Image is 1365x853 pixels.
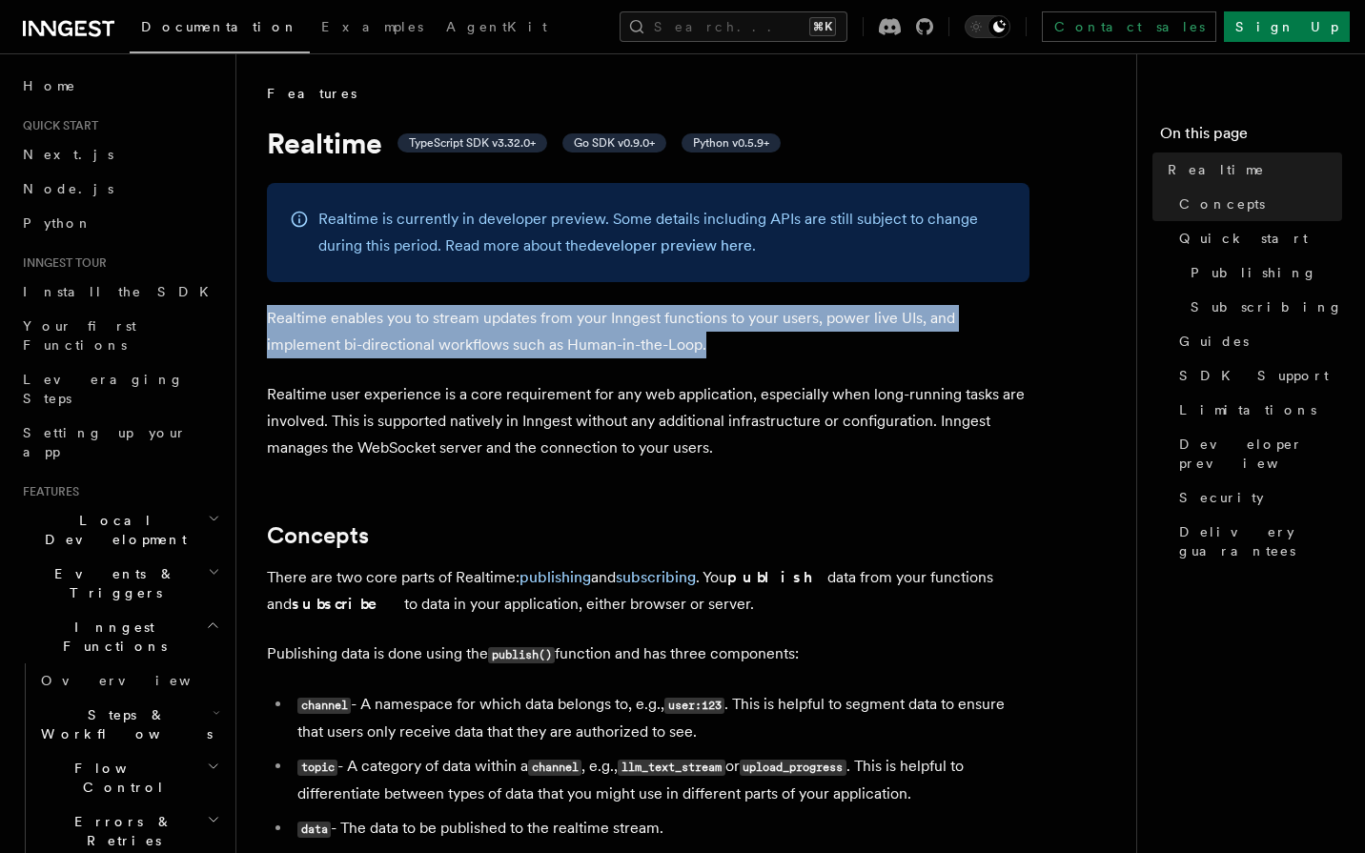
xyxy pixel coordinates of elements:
button: Flow Control [33,751,224,804]
a: Subscribing [1183,290,1342,324]
span: Flow Control [33,759,207,797]
span: Setting up your app [23,425,187,459]
code: user:123 [664,698,724,714]
span: Documentation [141,19,298,34]
a: Setting up your app [15,416,224,469]
a: Overview [33,663,224,698]
span: Python [23,215,92,231]
span: SDK Support [1179,366,1329,385]
span: Inngest Functions [15,618,206,656]
code: topic [297,760,337,776]
span: Developer preview [1179,435,1342,473]
kbd: ⌘K [809,17,836,36]
span: Node.js [23,181,113,196]
span: Your first Functions [23,318,136,353]
span: Overview [41,673,237,688]
span: Inngest tour [15,255,107,271]
span: Realtime [1168,160,1265,179]
a: Install the SDK [15,274,224,309]
a: SDK Support [1171,358,1342,393]
a: Home [15,69,224,103]
span: AgentKit [446,19,547,34]
code: data [297,822,331,838]
h1: Realtime [267,126,1029,160]
p: Publishing data is done using the function and has three components: [267,640,1029,668]
span: Home [23,76,76,95]
p: Realtime user experience is a core requirement for any web application, especially when long-runn... [267,381,1029,461]
a: AgentKit [435,6,559,51]
button: Toggle dark mode [965,15,1010,38]
button: Events & Triggers [15,557,224,610]
span: Examples [321,19,423,34]
a: Concepts [1171,187,1342,221]
span: Limitations [1179,400,1316,419]
li: - A namespace for which data belongs to, e.g., . This is helpful to segment data to ensure that u... [292,691,1029,745]
a: developer preview here [587,236,752,254]
a: Realtime [1160,152,1342,187]
strong: subscribe [292,595,404,613]
span: Install the SDK [23,284,220,299]
span: Go SDK v0.9.0+ [574,135,655,151]
code: channel [297,698,351,714]
span: Guides [1179,332,1249,351]
code: publish() [488,647,555,663]
h4: On this page [1160,122,1342,152]
button: Search...⌘K [620,11,847,42]
a: Security [1171,480,1342,515]
a: Sign Up [1224,11,1350,42]
span: Quick start [15,118,98,133]
a: Documentation [130,6,310,53]
code: upload_progress [740,760,846,776]
a: Node.js [15,172,224,206]
code: llm_text_stream [618,760,724,776]
a: Publishing [1183,255,1342,290]
span: Events & Triggers [15,564,208,602]
code: channel [528,760,581,776]
span: Delivery guarantees [1179,522,1342,560]
a: Developer preview [1171,427,1342,480]
a: Concepts [267,522,369,549]
a: subscribing [616,568,696,586]
span: Features [15,484,79,499]
span: Python v0.5.9+ [693,135,769,151]
span: Local Development [15,511,208,549]
a: Contact sales [1042,11,1216,42]
span: Subscribing [1191,297,1343,316]
p: Realtime is currently in developer preview. Some details including APIs are still subject to chan... [318,206,1007,259]
span: Security [1179,488,1264,507]
span: Concepts [1179,194,1265,213]
p: Realtime enables you to stream updates from your Inngest functions to your users, power live UIs,... [267,305,1029,358]
span: Errors & Retries [33,812,207,850]
button: Inngest Functions [15,610,224,663]
a: Delivery guarantees [1171,515,1342,568]
a: Limitations [1171,393,1342,427]
a: Next.js [15,137,224,172]
span: Next.js [23,147,113,162]
a: Python [15,206,224,240]
span: Features [267,84,357,103]
span: Steps & Workflows [33,705,213,743]
a: Leveraging Steps [15,362,224,416]
strong: publish [727,568,827,586]
span: Quick start [1179,229,1308,248]
a: Examples [310,6,435,51]
a: publishing [520,568,591,586]
p: There are two core parts of Realtime: and . You data from your functions and to data in your appl... [267,564,1029,618]
button: Local Development [15,503,224,557]
a: Your first Functions [15,309,224,362]
span: Leveraging Steps [23,372,184,406]
button: Steps & Workflows [33,698,224,751]
a: Guides [1171,324,1342,358]
a: Quick start [1171,221,1342,255]
span: Publishing [1191,263,1317,282]
li: - The data to be published to the realtime stream. [292,815,1029,843]
span: TypeScript SDK v3.32.0+ [409,135,536,151]
li: - A category of data within a , e.g., or . This is helpful to differentiate between types of data... [292,753,1029,807]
